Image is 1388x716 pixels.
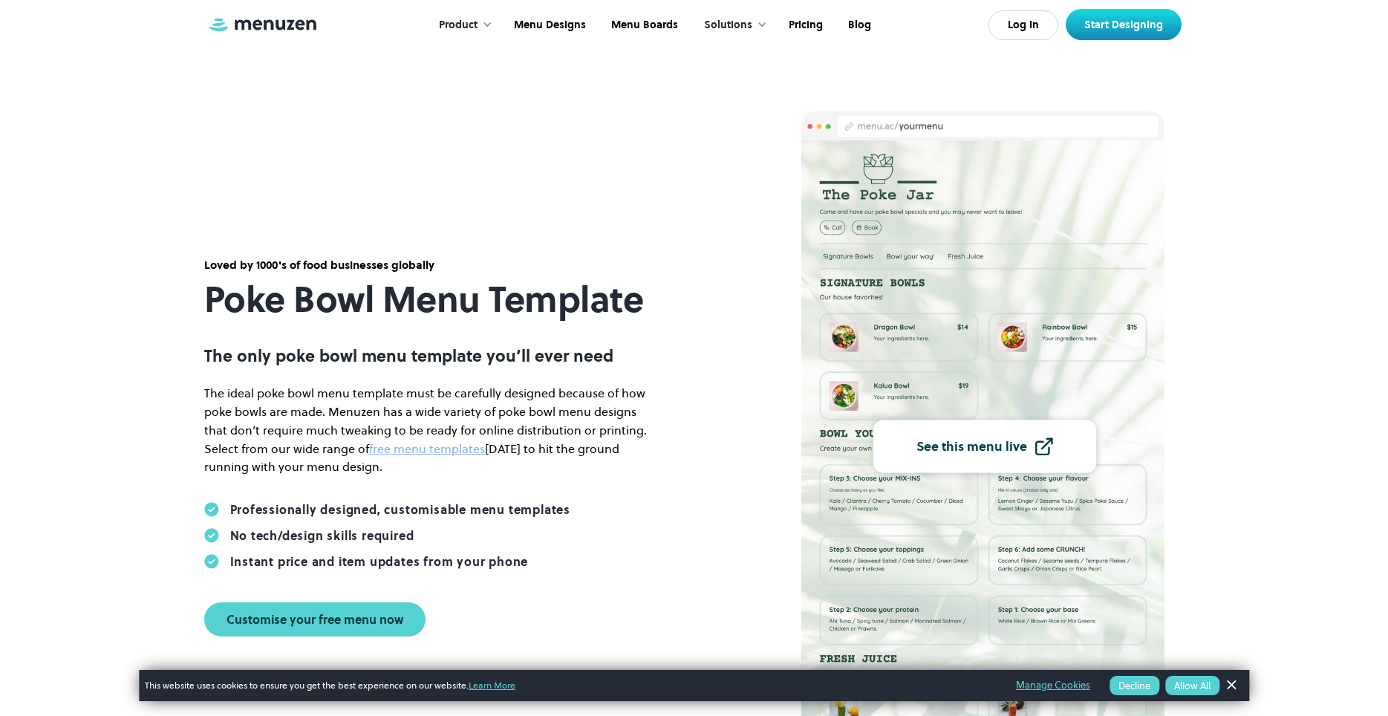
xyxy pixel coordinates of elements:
[204,279,650,320] h1: Poke Bowl Menu Template
[145,679,995,692] span: This website uses cookies to ensure you get the best experience on our website.
[230,528,414,543] div: No tech/design skills required
[230,502,571,517] div: Professionally designed, customisable menu templates
[439,17,478,33] div: Product
[704,17,752,33] div: Solutions
[775,2,834,48] a: Pricing
[988,10,1058,40] a: Log In
[424,2,500,48] div: Product
[204,384,650,476] p: The ideal poke bowl menu template must be carefully designed because of how poke bowls are made. ...
[369,440,485,457] a: free menu templates
[916,440,1027,454] div: See this menu live
[873,420,1096,473] a: See this menu live
[689,2,775,48] div: Solutions
[227,614,403,625] div: Customise your free menu now
[834,2,882,48] a: Blog
[597,2,689,48] a: Menu Boards
[204,602,426,637] a: Customise your free menu now
[1165,676,1219,695] button: Allow All
[1016,677,1090,694] a: Manage Cookies
[204,346,650,365] p: The only poke bowl menu template you’ll ever need
[1066,9,1182,40] a: Start Designing
[500,2,597,48] a: Menu Designs
[204,257,650,273] div: Loved by 1000's of food businesses globally
[469,679,515,691] a: Learn More
[1110,676,1159,695] button: Decline
[230,554,529,569] div: Instant price and item updates from your phone
[1219,674,1242,697] a: Dismiss Banner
